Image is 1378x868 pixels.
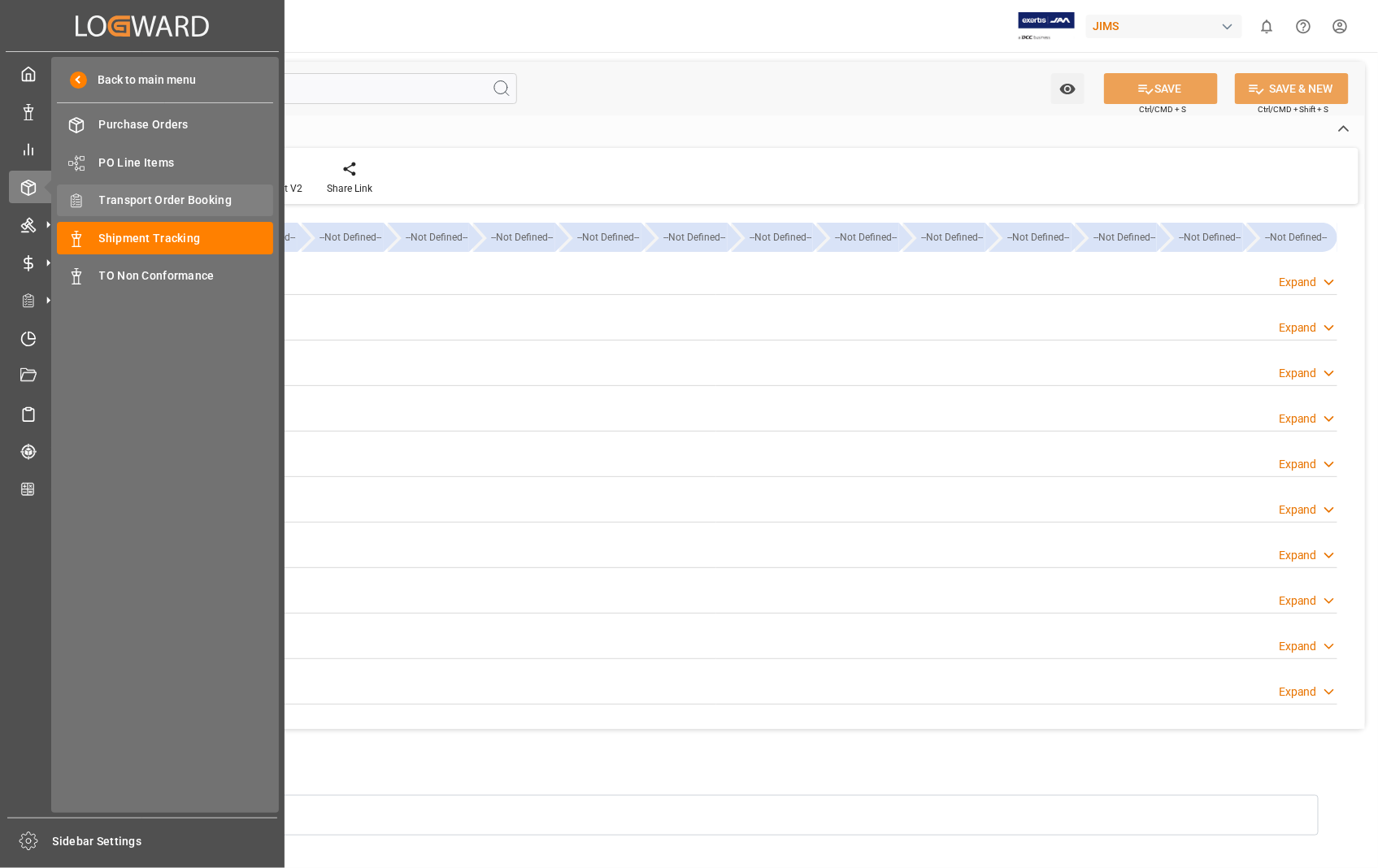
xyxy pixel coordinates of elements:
[919,223,985,252] div: --Not Defined--
[1247,223,1337,252] div: --Not Defined--
[1177,223,1243,252] div: --Not Defined--
[327,181,372,196] div: Share Link
[1235,73,1349,104] button: SAVE & NEW
[75,73,517,104] input: Search Fields
[99,230,274,247] span: Shipment Tracking
[9,360,276,392] a: Document Management
[1086,15,1242,38] div: JIMS
[9,58,276,89] a: My Cockpit
[833,223,899,252] div: --Not Defined--
[57,109,273,141] a: Purchase Orders
[9,436,276,467] a: Tracking Shipment
[646,223,728,252] div: --Not Defined--
[1076,223,1158,252] div: --Not Defined--
[1279,638,1317,655] div: Expand
[57,184,273,216] a: Transport Order Booking
[53,833,278,850] span: Sidebar Settings
[1279,684,1317,701] div: Expand
[1279,592,1317,610] div: Expand
[9,133,276,165] a: My Reports
[817,223,899,252] div: --Not Defined--
[9,322,276,354] a: Timeslot Management V2
[748,223,814,252] div: --Not Defined--
[662,223,728,252] div: --Not Defined--
[1279,501,1317,519] div: Expand
[1285,8,1322,45] button: Help Center
[1279,274,1317,291] div: Expand
[99,267,274,284] span: TO Non Conformance
[318,223,384,252] div: --Not Defined--
[1161,223,1243,252] div: --Not Defined--
[1051,73,1085,104] button: open menu
[57,260,273,292] a: TO Non Conformance
[9,397,276,429] a: Sailing Schedules
[1019,12,1075,41] img: Exertis%20JAM%20-%20Email%20Logo.jpg_1722504956.jpg
[302,223,384,252] div: --Not Defined--
[1139,103,1186,115] span: Ctrl/CMD + S
[404,223,470,252] div: --Not Defined--
[1279,456,1317,473] div: Expand
[1258,103,1329,115] span: Ctrl/CMD + Shift + S
[989,223,1072,252] div: --Not Defined--
[87,72,197,89] span: Back to main menu
[559,223,641,252] div: --Not Defined--
[576,223,641,252] div: --Not Defined--
[99,154,274,171] span: PO Line Items
[489,223,555,252] div: --Not Defined--
[1263,223,1329,252] div: --Not Defined--
[903,223,985,252] div: --Not Defined--
[1104,73,1218,104] button: SAVE
[9,473,276,505] a: CO2 Calculator
[1279,319,1317,336] div: Expand
[215,223,298,252] div: --Not Defined--
[1279,547,1317,564] div: Expand
[388,223,470,252] div: --Not Defined--
[473,223,555,252] div: --Not Defined--
[57,146,273,178] a: PO Line Items
[1279,365,1317,382] div: Expand
[732,223,814,252] div: --Not Defined--
[9,95,276,127] a: Data Management
[1006,223,1072,252] div: --Not Defined--
[1279,410,1317,427] div: Expand
[99,192,274,209] span: Transport Order Booking
[99,116,274,133] span: Purchase Orders
[1092,223,1158,252] div: --Not Defined--
[1249,8,1285,45] button: show 0 new notifications
[57,222,273,254] a: Shipment Tracking
[1086,11,1249,41] button: JIMS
